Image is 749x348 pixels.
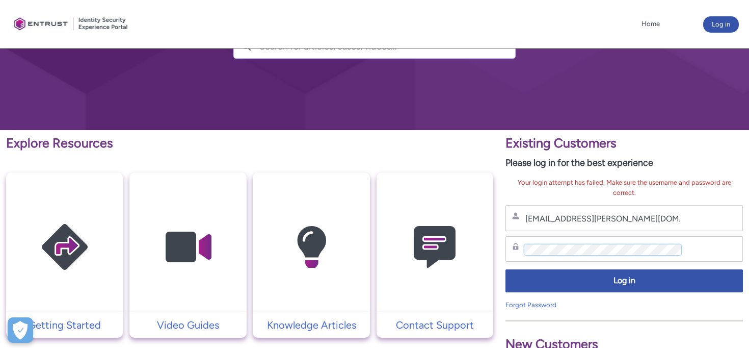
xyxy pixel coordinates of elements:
[377,317,493,333] a: Contact Support
[140,192,236,302] img: Video Guides
[263,192,360,302] img: Knowledge Articles
[382,317,488,333] p: Contact Support
[8,317,33,343] button: Open Preferences
[258,317,364,333] p: Knowledge Articles
[505,301,556,309] a: Forgot Password
[703,16,739,33] button: Log in
[505,178,743,197] div: Your login attempt has failed. Make sure the username and password are correct.
[512,275,736,287] span: Log in
[524,213,681,224] input: Username
[253,317,369,333] a: Knowledge Articles
[135,317,241,333] p: Video Guides
[16,192,113,302] img: Getting Started
[129,317,246,333] a: Video Guides
[505,156,743,170] p: Please log in for the best experience
[6,134,493,153] p: Explore Resources
[6,317,123,333] a: Getting Started
[386,192,483,302] img: Contact Support
[8,317,33,343] div: Cookie Preferences
[11,317,118,333] p: Getting Started
[505,134,743,153] p: Existing Customers
[505,269,743,292] button: Log in
[639,16,662,32] a: Home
